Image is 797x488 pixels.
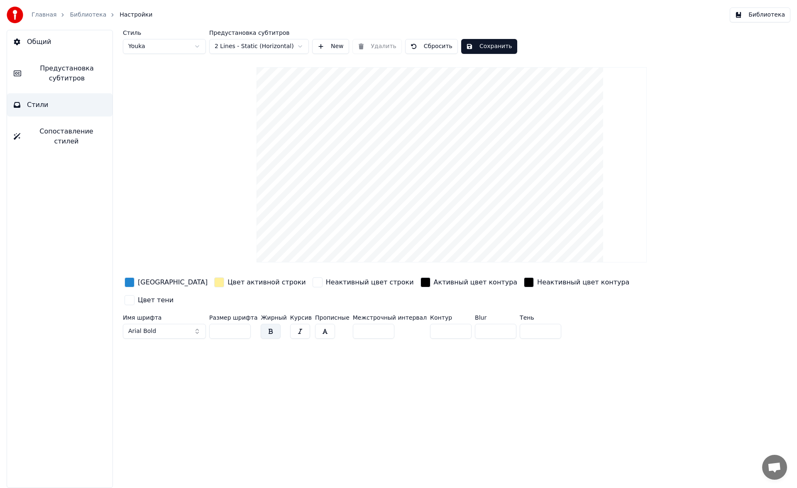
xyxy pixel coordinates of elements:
[7,57,112,90] button: Предустановка субтитров
[730,7,790,22] button: Библиотека
[123,276,209,289] button: [GEOGRAPHIC_DATA]
[120,11,152,19] span: Настройки
[32,11,56,19] a: Главная
[28,63,106,83] span: Предустановка субтитров
[312,39,349,54] button: New
[209,30,309,36] label: Предустановка субтитров
[522,276,631,289] button: Неактивный цвет контура
[7,93,112,117] button: Стили
[128,327,156,335] span: Arial Bold
[430,315,472,320] label: Контур
[353,315,427,320] label: Межстрочный интервал
[123,315,206,320] label: Имя шрифта
[209,315,257,320] label: Размер шрифта
[290,315,312,320] label: Курсив
[138,295,174,305] div: Цвет тени
[762,455,787,480] div: Открытый чат
[123,30,206,36] label: Стиль
[138,277,208,287] div: [GEOGRAPHIC_DATA]
[32,11,152,19] nav: breadcrumb
[27,100,49,110] span: Стили
[7,120,112,153] button: Сопоставление стилей
[315,315,350,320] label: Прописные
[7,30,112,53] button: Общий
[27,126,106,146] span: Сопоставление стилей
[461,39,517,54] button: Сохранить
[326,277,414,287] div: Неактивный цвет строки
[311,276,416,289] button: Неактивный цвет строки
[27,37,51,47] span: Общий
[537,277,629,287] div: Неактивный цвет контура
[261,315,286,320] label: Жирный
[405,39,458,54] button: Сбросить
[123,294,175,307] button: Цвет тени
[227,277,306,287] div: Цвет активной строки
[70,11,106,19] a: Библиотека
[419,276,519,289] button: Активный цвет контура
[434,277,518,287] div: Активный цвет контура
[520,315,561,320] label: Тень
[7,7,23,23] img: youka
[213,276,308,289] button: Цвет активной строки
[475,315,516,320] label: Blur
